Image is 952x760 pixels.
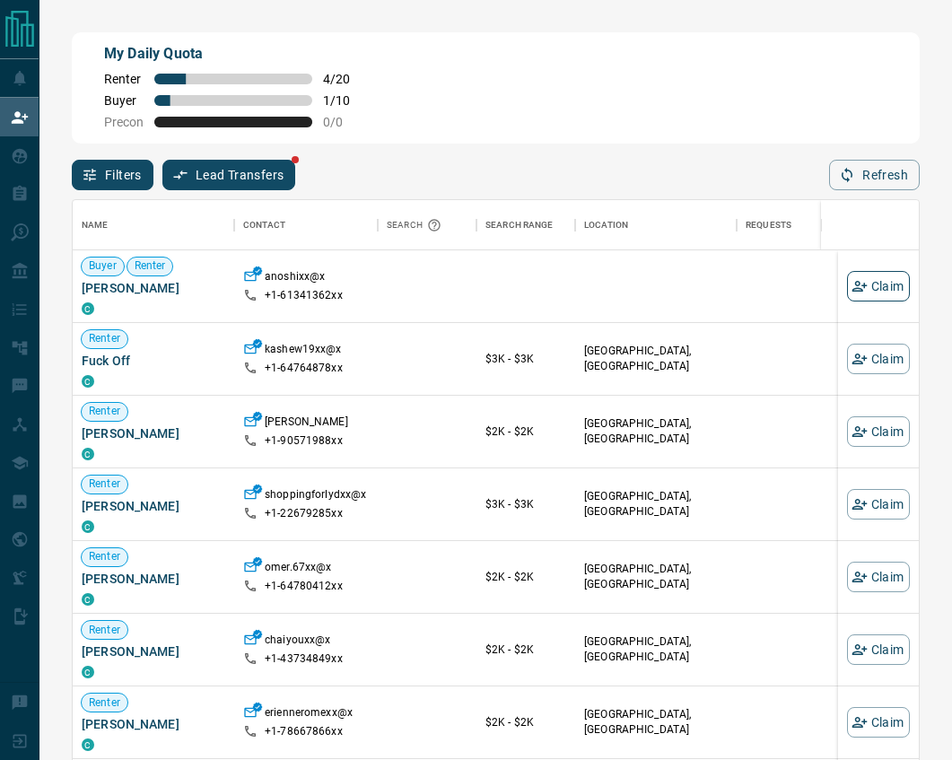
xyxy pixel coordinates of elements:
[82,352,225,370] span: Fuck Off
[584,344,728,374] p: [GEOGRAPHIC_DATA], [GEOGRAPHIC_DATA]
[485,496,566,512] p: $3K - $3K
[847,634,910,665] button: Claim
[265,724,343,739] p: +1- 78667866xx
[82,715,225,733] span: [PERSON_NAME]
[234,200,378,250] div: Contact
[847,562,910,592] button: Claim
[847,707,910,738] button: Claim
[265,487,366,506] p: shoppingforlydxx@x
[829,160,920,190] button: Refresh
[82,424,225,442] span: [PERSON_NAME]
[485,351,566,367] p: $3K - $3K
[387,200,446,250] div: Search
[82,448,94,460] div: condos.ca
[265,342,342,361] p: kashew19xx@x
[82,302,94,315] div: condos.ca
[847,416,910,447] button: Claim
[323,93,362,108] span: 1 / 10
[476,200,575,250] div: Search Range
[584,416,728,447] p: [GEOGRAPHIC_DATA], [GEOGRAPHIC_DATA]
[485,200,554,250] div: Search Range
[82,258,124,274] span: Buyer
[485,569,566,585] p: $2K - $2K
[265,506,343,521] p: +1- 22679285xx
[575,200,737,250] div: Location
[162,160,296,190] button: Lead Transfers
[584,634,728,665] p: [GEOGRAPHIC_DATA], [GEOGRAPHIC_DATA]
[82,738,94,751] div: condos.ca
[737,200,898,250] div: Requests
[104,72,144,86] span: Renter
[323,72,362,86] span: 4 / 20
[584,562,728,592] p: [GEOGRAPHIC_DATA], [GEOGRAPHIC_DATA]
[265,651,343,667] p: +1- 43734849xx
[847,344,910,374] button: Claim
[82,570,225,588] span: [PERSON_NAME]
[82,549,127,564] span: Renter
[82,279,225,297] span: [PERSON_NAME]
[82,520,94,533] div: condos.ca
[584,200,628,250] div: Location
[265,288,343,303] p: +1- 61341362xx
[746,200,791,250] div: Requests
[82,476,127,492] span: Renter
[485,714,566,730] p: $2K - $2K
[265,433,343,449] p: +1- 90571988xx
[265,633,330,651] p: chaiyouxx@x
[104,115,144,129] span: Precon
[104,43,362,65] p: My Daily Quota
[72,160,153,190] button: Filters
[265,705,353,724] p: erienneromexx@x
[104,93,144,108] span: Buyer
[127,258,173,274] span: Renter
[323,115,362,129] span: 0 / 0
[82,623,127,638] span: Renter
[243,200,285,250] div: Contact
[82,200,109,250] div: Name
[584,707,728,738] p: [GEOGRAPHIC_DATA], [GEOGRAPHIC_DATA]
[82,666,94,678] div: condos.ca
[82,331,127,346] span: Renter
[485,424,566,440] p: $2K - $2K
[265,269,325,288] p: anoshixx@x
[265,361,343,376] p: +1- 64764878xx
[847,271,910,301] button: Claim
[265,415,348,433] p: [PERSON_NAME]
[82,375,94,388] div: condos.ca
[82,404,127,419] span: Renter
[82,497,225,515] span: [PERSON_NAME]
[82,593,94,606] div: condos.ca
[265,579,343,594] p: +1- 64780412xx
[485,642,566,658] p: $2K - $2K
[584,489,728,520] p: [GEOGRAPHIC_DATA], [GEOGRAPHIC_DATA]
[73,200,234,250] div: Name
[265,560,331,579] p: omer.67xx@x
[82,642,225,660] span: [PERSON_NAME]
[847,489,910,520] button: Claim
[82,695,127,711] span: Renter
